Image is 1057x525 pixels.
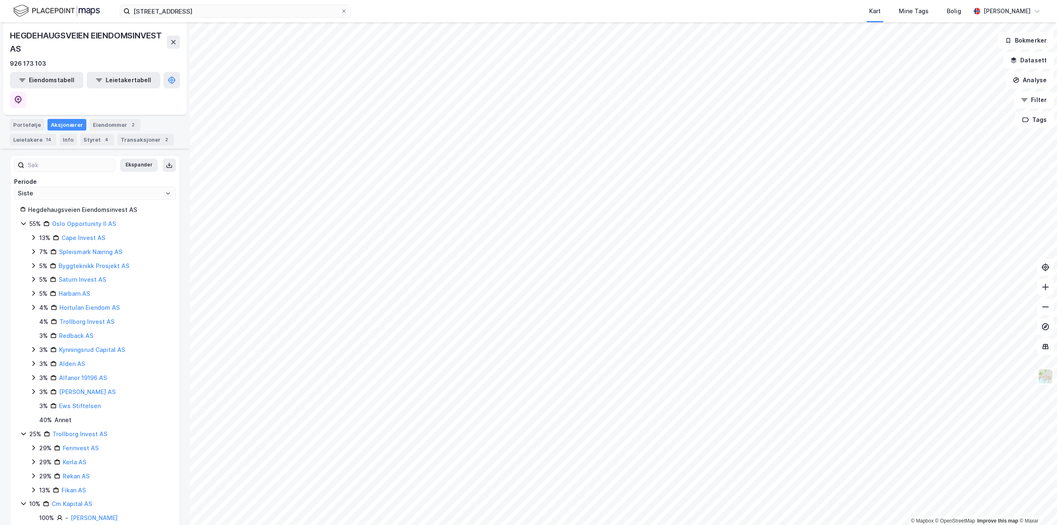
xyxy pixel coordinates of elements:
[935,518,975,524] a: OpenStreetMap
[87,72,160,88] button: Leietakertabell
[59,248,122,255] a: Spleismark Næring AS
[62,487,86,494] a: Fikan AS
[59,318,114,325] a: Trollborg Invest AS
[10,72,83,88] button: Eiendomstabell
[39,345,48,355] div: 3%
[39,261,47,271] div: 5%
[55,415,71,425] div: Annet
[59,290,90,297] a: Harbarn AS
[39,275,47,285] div: 5%
[29,219,41,229] div: 55%
[10,29,167,55] div: HEGDEHAUGSVEIEN EIENDOMSINVEST AS
[165,190,171,197] button: Open
[59,402,101,409] a: Ews Stiftelsen
[977,518,1018,524] a: Improve this map
[39,331,48,341] div: 3%
[39,303,48,313] div: 4%
[59,134,77,145] div: Info
[120,159,158,172] button: Ekspander
[90,119,140,131] div: Eiendommer
[13,4,100,18] img: logo.f888ab2527a4732fd821a326f86c7f29.svg
[39,359,48,369] div: 3%
[1003,52,1054,69] button: Datasett
[59,262,129,269] a: Byggteknikk Prosjekt AS
[39,485,50,495] div: 13%
[39,387,48,397] div: 3%
[29,429,41,439] div: 25%
[59,374,107,381] a: Alfanor 19196 AS
[39,317,48,327] div: 4%
[39,233,50,243] div: 13%
[59,346,125,353] a: Kynningsrud Capital AS
[52,220,116,227] a: Oslo Opportunity II AS
[39,415,52,425] div: 40 %
[39,401,48,411] div: 3%
[102,135,111,144] div: 4
[117,134,174,145] div: Transaksjoner
[80,134,114,145] div: Styret
[10,134,56,145] div: Leietakere
[52,430,107,437] a: Trollborg Invest AS
[39,289,47,299] div: 5%
[39,247,48,257] div: 7%
[29,499,40,509] div: 10%
[1006,72,1054,88] button: Analyse
[63,444,99,451] a: Ferinvest AS
[10,59,46,69] div: 926 173 103
[47,119,86,131] div: Aksjonærer
[63,473,90,480] a: Røkan AS
[130,5,341,17] input: Søk på adresse, matrikkel, gårdeiere, leietakere eller personer
[911,518,934,524] a: Mapbox
[162,135,171,144] div: 2
[869,6,881,16] div: Kart
[1016,485,1057,525] iframe: Chat Widget
[39,443,52,453] div: 29%
[63,458,86,466] a: Kerla AS
[62,234,105,241] a: Cape Invest AS
[59,388,116,395] a: [PERSON_NAME] AS
[39,457,52,467] div: 29%
[39,373,48,383] div: 3%
[28,205,170,215] div: Hegdehaugsveien Eiendomsinvest AS
[947,6,961,16] div: Bolig
[1015,112,1054,128] button: Tags
[1014,92,1054,108] button: Filter
[998,32,1054,49] button: Bokmerker
[10,119,44,131] div: Portefølje
[24,159,115,171] input: Søk
[65,513,68,523] div: -
[899,6,929,16] div: Mine Tags
[129,121,137,129] div: 2
[14,177,176,187] div: Periode
[39,471,52,481] div: 29%
[984,6,1031,16] div: [PERSON_NAME]
[52,500,92,507] a: Cm Kapital AS
[39,513,54,523] div: 100%
[1038,368,1053,384] img: Z
[59,276,106,283] a: Saturn Invest AS
[59,332,93,339] a: Redback AS
[14,187,175,200] input: ClearOpen
[1016,485,1057,525] div: Kontrollprogram for chat
[59,304,120,311] a: Hortulan Eiendom AS
[59,360,85,367] a: Alden AS
[44,135,53,144] div: 14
